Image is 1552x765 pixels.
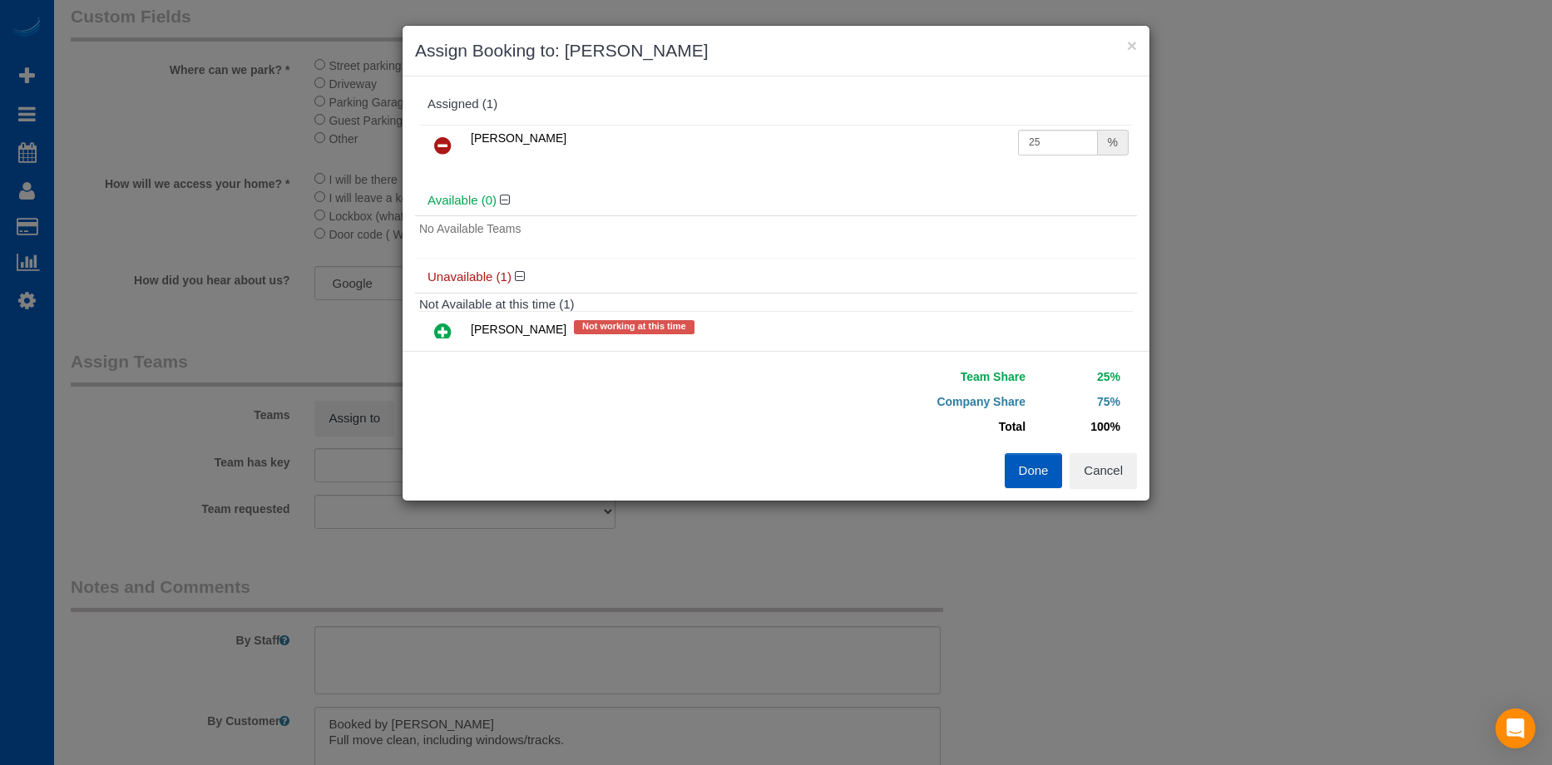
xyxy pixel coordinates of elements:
span: [PERSON_NAME] [471,131,566,145]
h4: Available (0) [428,194,1124,208]
h4: Not Available at this time (1) [419,298,1133,312]
button: × [1127,37,1137,54]
span: Not working at this time [574,320,694,333]
td: Company Share [788,389,1030,414]
div: % [1098,130,1129,155]
td: 75% [1030,389,1124,414]
h4: Unavailable (1) [428,270,1124,284]
td: 100% [1030,414,1124,439]
td: Total [788,414,1030,439]
span: No Available Teams [419,222,521,235]
h3: Assign Booking to: [PERSON_NAME] [415,38,1137,63]
span: [PERSON_NAME] [471,323,566,337]
div: Assigned (1) [428,97,1124,111]
div: Open Intercom Messenger [1495,708,1535,748]
button: Done [1005,453,1063,488]
button: Cancel [1070,453,1137,488]
td: Team Share [788,364,1030,389]
td: 25% [1030,364,1124,389]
